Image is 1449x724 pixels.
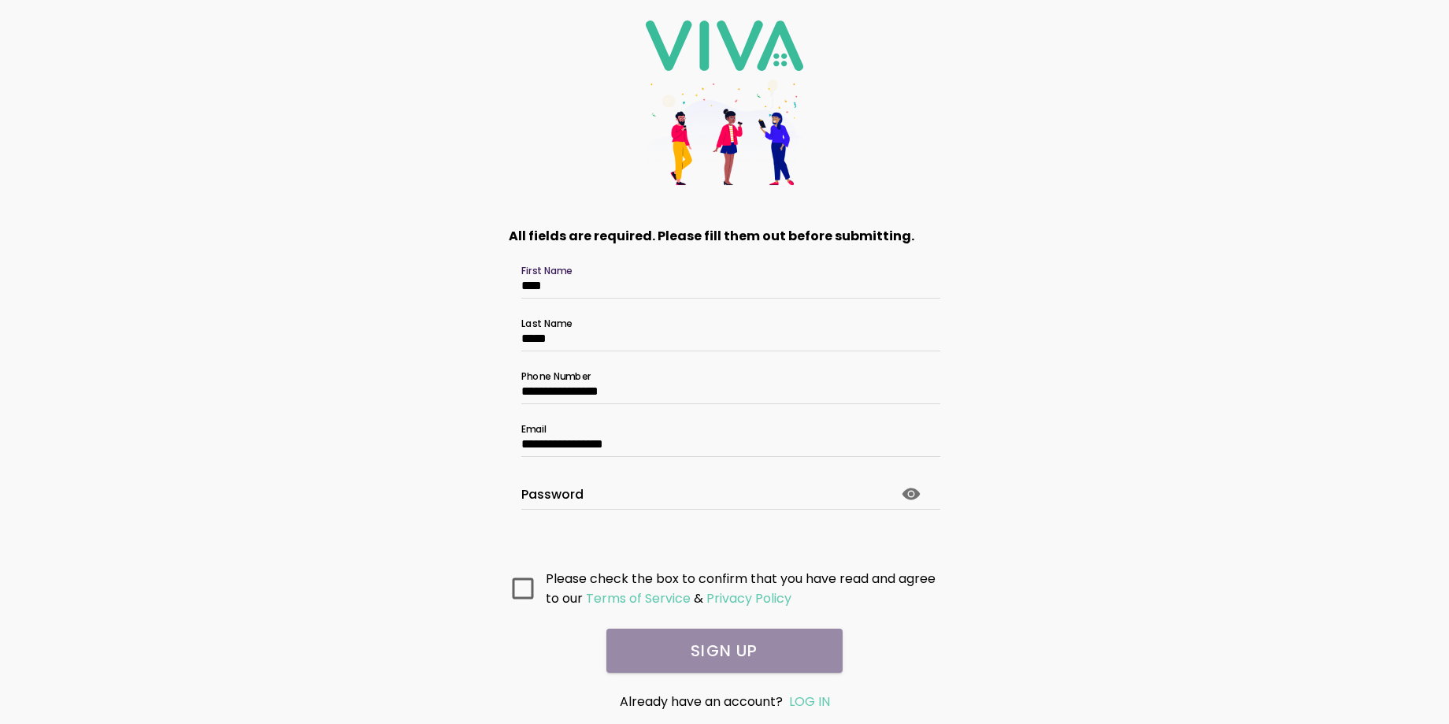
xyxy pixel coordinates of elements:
[586,589,691,607] ion-text: Terms of Service
[521,332,928,345] input: Last Name
[540,692,909,711] div: Already have an account?
[521,384,928,398] input: Phone Number
[789,692,830,711] a: LOG IN
[509,227,914,245] strong: All fields are required. Please fill them out before submitting.
[706,589,791,607] ion-text: Privacy Policy
[521,279,928,292] input: First Name
[521,437,928,451] input: Email
[542,565,945,612] ion-col: Please check the box to confirm that you have read and agree to our &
